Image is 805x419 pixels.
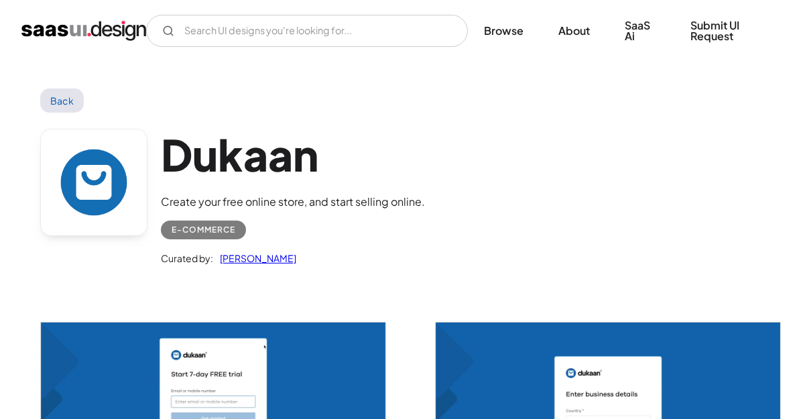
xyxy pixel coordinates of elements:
[213,250,296,266] a: [PERSON_NAME]
[161,250,213,266] div: Curated by:
[146,15,468,47] form: Email Form
[40,88,84,113] a: Back
[161,194,425,210] div: Create your free online store, and start selling online.
[146,15,468,47] input: Search UI designs you're looking for...
[21,20,146,42] a: home
[609,11,672,51] a: SaaS Ai
[674,11,784,51] a: Submit UI Request
[172,222,235,238] div: E-commerce
[542,16,606,46] a: About
[161,129,425,180] h1: Dukaan
[468,16,540,46] a: Browse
